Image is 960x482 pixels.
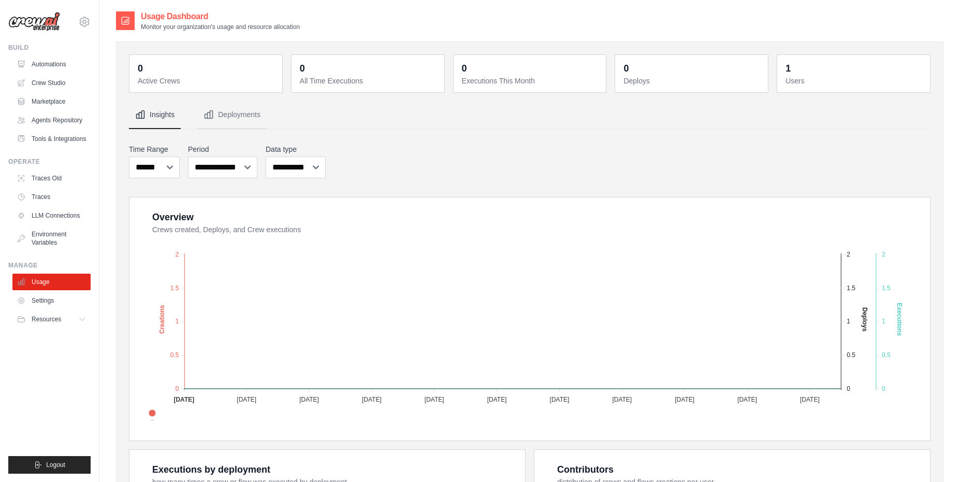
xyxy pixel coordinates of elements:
[675,396,694,403] tspan: [DATE]
[176,318,179,325] tspan: 1
[882,351,891,359] tspan: 0.5
[12,131,91,147] a: Tools & Integrations
[266,144,326,154] label: Data type
[623,76,762,86] dt: Deploys
[300,61,305,76] div: 0
[32,315,61,323] span: Resources
[158,305,166,334] text: Creations
[896,303,903,336] text: Executions
[487,396,507,403] tspan: [DATE]
[8,12,60,32] img: Logo
[299,396,319,403] tspan: [DATE]
[141,23,300,31] p: Monitor your organization's usage and resource allocation
[12,93,91,110] a: Marketplace
[612,396,632,403] tspan: [DATE]
[152,224,918,235] dt: Crews created, Deploys, and Crew executions
[46,461,65,469] span: Logout
[12,274,91,290] a: Usage
[12,112,91,129] a: Agents Repository
[8,261,91,270] div: Manage
[176,385,179,392] tspan: 0
[12,292,91,309] a: Settings
[129,144,180,154] label: Time Range
[138,76,276,86] dt: Active Crews
[800,396,820,403] tspan: [DATE]
[176,251,179,258] tspan: 2
[188,144,257,154] label: Period
[141,10,300,23] h2: Usage Dashboard
[847,351,855,359] tspan: 0.5
[882,285,891,292] tspan: 1.5
[129,101,930,129] nav: Tabs
[786,61,791,76] div: 1
[8,158,91,166] div: Operate
[786,76,924,86] dt: Users
[138,61,143,76] div: 0
[300,76,438,86] dt: All Time Executions
[462,61,467,76] div: 0
[861,307,868,332] text: Deploys
[170,351,179,359] tspan: 0.5
[152,210,194,224] div: Overview
[550,396,570,403] tspan: [DATE]
[847,385,850,392] tspan: 0
[12,311,91,328] button: Resources
[8,44,91,52] div: Build
[557,462,614,477] div: Contributors
[12,207,91,224] a: LLM Connections
[237,396,256,403] tspan: [DATE]
[12,226,91,251] a: Environment Variables
[847,285,855,292] tspan: 1.5
[197,101,267,129] button: Deployments
[152,462,270,477] div: Executions by deployment
[8,456,91,474] button: Logout
[737,396,757,403] tspan: [DATE]
[129,101,181,129] button: Insights
[12,56,91,73] a: Automations
[882,251,885,258] tspan: 2
[623,61,629,76] div: 0
[12,170,91,187] a: Traces Old
[847,251,850,258] tspan: 2
[12,75,91,91] a: Crew Studio
[847,318,850,325] tspan: 1
[425,396,444,403] tspan: [DATE]
[170,285,179,292] tspan: 1.5
[173,396,194,403] tspan: [DATE]
[462,76,600,86] dt: Executions This Month
[362,396,382,403] tspan: [DATE]
[882,385,885,392] tspan: 0
[12,189,91,205] a: Traces
[882,318,885,325] tspan: 1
